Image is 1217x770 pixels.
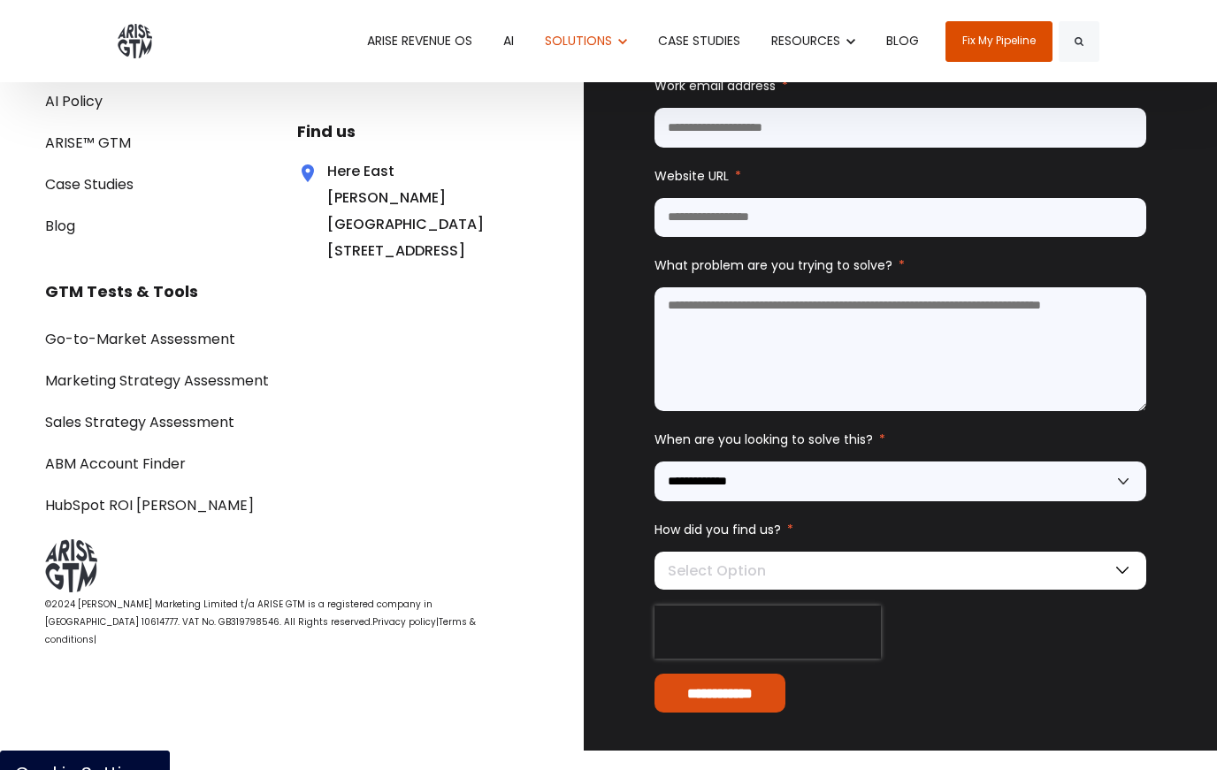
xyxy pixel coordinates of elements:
[45,539,97,592] img: ARISE GTM logo grey
[545,32,612,50] span: SOLUTIONS
[118,24,152,58] img: ARISE GTM logo grey
[45,278,500,305] h3: GTM Tests & Tools
[45,174,134,194] a: Case Studies
[654,431,873,448] span: When are you looking to solve this?
[654,606,881,659] iframe: reCAPTCHA
[654,552,1146,590] div: Select Option
[45,216,75,236] a: Blog
[654,167,729,185] span: Website URL
[297,118,501,145] h3: Find us
[45,133,131,153] a: ARISE™ GTM
[771,32,840,50] span: RESOURCES
[1059,21,1099,62] button: Search
[545,32,546,33] span: Show submenu for SOLUTIONS
[45,598,432,629] span: ©2024 [PERSON_NAME] Marketing Limited t/a ARISE GTM is a registered company in [GEOGRAPHIC_DATA] ...
[297,158,440,264] div: Here East [PERSON_NAME] [GEOGRAPHIC_DATA][STREET_ADDRESS]
[45,370,269,391] a: Marketing Strategy Assessment
[45,615,476,646] a: Terms & conditions
[436,615,439,629] span: |
[654,256,892,274] span: What problem are you trying to solve?
[771,32,772,33] span: Show submenu for RESOURCES
[45,596,500,649] div: |
[45,324,500,519] div: Navigation Menu
[45,495,254,515] a: HubSpot ROI [PERSON_NAME]
[45,329,235,349] a: Go-to-Market Assessment
[45,454,186,474] a: ABM Account Finder
[45,91,103,111] a: AI Policy
[654,521,781,538] span: How did you find us?
[372,615,436,629] a: Privacy policy
[45,412,234,432] a: Sales Strategy Assessment
[654,77,776,95] span: Work email address
[945,21,1052,62] a: Fix My Pipeline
